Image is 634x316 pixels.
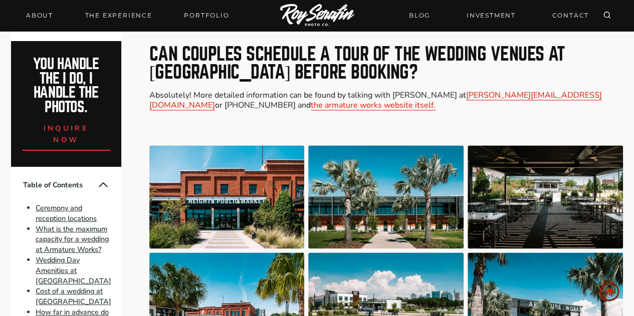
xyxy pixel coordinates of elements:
a: CONTACT [546,7,595,24]
a: [PERSON_NAME][EMAIL_ADDRESS][DOMAIN_NAME] [149,89,602,111]
img: Logo of Roy Serafin Photo Co., featuring stylized text in white on a light background, representi... [280,4,354,28]
a: Cost of a wedding at [GEOGRAPHIC_DATA] [36,286,111,307]
a: INVESTMENT [461,7,522,24]
nav: Secondary Navigation [403,7,595,24]
a: THE EXPERIENCE [79,9,158,23]
a: What is the maximum capacity for a wedding at Armature Works? [36,224,109,255]
h2: You handle the i do, I handle the photos. [22,57,110,115]
a: inquire now [22,115,110,151]
nav: Primary Navigation [20,9,235,23]
a: Ceremony and reception locations [36,203,97,223]
img: Armature Works Tampa: An Awesome Industrial Venue (with photos!) 6 [468,145,623,248]
a: the armature works website itself. [311,99,436,110]
a: About [20,9,59,23]
h2: Can couples schedule a tour of the wedding venues at [GEOGRAPHIC_DATA] before booking? [149,45,623,81]
button: Collapse Table of Contents [97,179,109,191]
a: BLOG [403,7,436,24]
p: Absolutely! More detailed information can be found by talking with [PERSON_NAME] at or [PHONE_NUM... [149,90,623,111]
a: Portfolio [178,9,235,23]
a: Scroll to top [600,282,619,301]
span: Table of Contents [23,180,97,190]
button: View Search Form [600,9,614,23]
img: Armature Works Tampa: An Awesome Industrial Venue (with photos!) 5 [308,145,464,248]
img: Armature Works Tampa: An Awesome Industrial Venue (with photos!) 4 [149,145,305,248]
span: inquire now [44,123,89,145]
a: Wedding Day Amenities at [GEOGRAPHIC_DATA] [36,255,111,286]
